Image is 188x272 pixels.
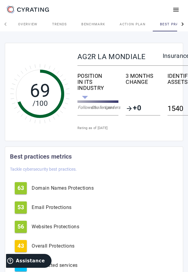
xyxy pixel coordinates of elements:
[77,53,163,61] div: AG2R LA MONDIALE
[120,23,146,26] span: Action Plan
[17,243,24,249] span: 43
[10,180,178,197] button: 63Domain Names Protections
[32,185,173,192] div: Domain Names Protections
[33,99,48,108] tspan: /100
[78,104,91,110] div: Followers
[10,152,72,161] mat-card-title: Best practices metrics
[17,8,49,12] g: CYRATING
[32,204,173,211] div: Email Protections
[126,73,160,79] div: 3 MONTHS
[32,242,173,250] div: Overall Protections
[81,23,105,26] span: Benchmark
[10,238,178,255] button: 43Overall Protections
[10,199,178,216] button: 53Email Protections
[77,73,118,79] div: POSITION
[32,223,173,230] div: Websites Protections
[77,79,118,91] div: IN ITS INDUSTRY
[133,105,141,112] span: +0
[126,105,133,112] mat-icon: arrow_forward
[10,166,77,172] mat-card-subtitle: Tackle cybersecurity best practices.
[18,23,38,26] span: Overview
[30,80,51,101] tspan: 69
[105,104,118,110] div: Leaders
[172,6,180,13] mat-icon: menu
[17,224,24,230] span: 56
[32,262,173,269] div: Unexpected services
[6,254,52,269] iframe: Ouvre un widget dans lequel vous pouvez trouver plus d’informations
[10,218,178,235] button: 56Websites Protections
[91,104,105,110] div: Challengers
[126,79,160,85] div: CHANGE
[52,23,67,26] span: Trends
[17,185,24,191] span: 63
[17,204,24,210] span: 53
